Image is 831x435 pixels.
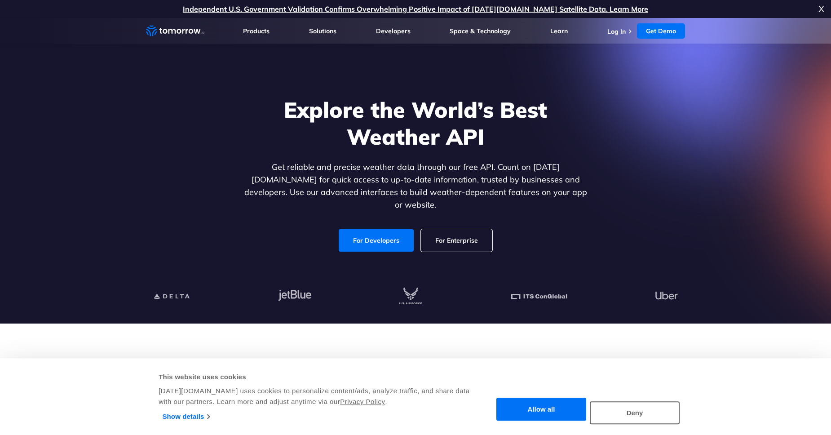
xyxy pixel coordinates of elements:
a: For Developers [339,229,414,252]
a: Solutions [309,27,336,35]
button: Deny [590,401,680,424]
button: Allow all [496,398,586,421]
div: [DATE][DOMAIN_NAME] uses cookies to personalize content/ads, analyze traffic, and share data with... [159,386,471,407]
p: Get reliable and precise weather data through our free API. Count on [DATE][DOMAIN_NAME] for quic... [242,161,589,211]
a: Products [243,27,270,35]
h1: Explore the World’s Best Weather API [242,96,589,150]
a: Log In [607,27,626,36]
a: Space & Technology [450,27,511,35]
a: Get Demo [637,23,685,39]
a: Privacy Policy [340,398,385,405]
a: Developers [376,27,411,35]
a: Home link [146,24,204,38]
a: For Enterprise [421,229,492,252]
a: Independent U.S. Government Validation Confirms Overwhelming Positive Impact of [DATE][DOMAIN_NAM... [183,4,648,13]
div: This website uses cookies [159,372,471,382]
a: Show details [163,410,210,423]
a: Learn [550,27,568,35]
